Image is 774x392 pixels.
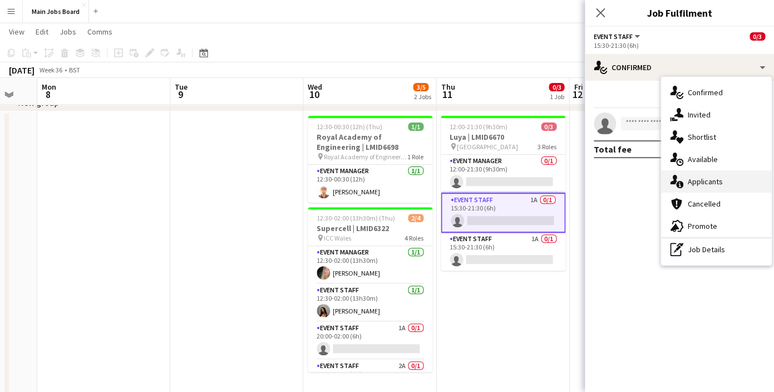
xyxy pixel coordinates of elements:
span: Week 36 [37,66,65,74]
h3: Royal Academy of Engineering | LMID6698 [308,132,432,152]
span: 12:30-02:00 (13h30m) (Thu) [317,214,395,222]
span: 2/4 [408,214,423,222]
div: Promote [661,215,771,237]
div: [DATE] [9,65,34,76]
div: Total fee [594,144,632,155]
span: 12:00-21:30 (9h30m) [450,122,507,131]
span: Thu [441,82,455,92]
span: Fri [574,82,583,92]
span: 1/1 [408,122,423,131]
div: Confirmed [585,54,774,81]
h3: Supercell | LMID6322 [308,223,432,233]
div: Job Details [661,238,771,261]
span: Edit [36,27,48,37]
span: 0/3 [549,83,564,91]
span: Tue [175,82,188,92]
div: 2 Jobs [413,92,431,101]
div: BST [69,66,80,74]
a: Jobs [55,24,81,39]
span: Jobs [60,27,76,37]
div: Available [661,148,771,170]
app-job-card: 12:30-02:00 (13h30m) (Thu)2/4Supercell | LMID6322 ICC Wales4 RolesEvent Manager1/112:30-02:00 (13... [308,207,432,372]
button: Event Staff [594,32,642,41]
span: 12:30-00:30 (12h) (Thu) [317,122,382,131]
app-card-role: Event Staff1A0/115:30-21:30 (6h) [441,233,565,271]
span: Royal Academy of Engineering, [PERSON_NAME][GEOGRAPHIC_DATA] [324,153,407,161]
button: Main Jobs Board [23,1,89,22]
app-card-role: Event Manager0/112:00-21:30 (9h30m) [441,155,565,193]
span: 12 [572,88,583,101]
span: ICC Wales [324,234,351,242]
app-card-role: Event Manager1/112:30-02:00 (13h30m)[PERSON_NAME] [308,246,432,284]
span: [GEOGRAPHIC_DATA] [457,143,518,151]
div: Invited [661,104,771,126]
span: 8 [40,88,56,101]
span: 11 [439,88,455,101]
app-card-role: Event Manager1/112:30-00:30 (12h)[PERSON_NAME] [308,165,432,203]
h3: Luya | LMID6670 [441,132,565,142]
span: 0/3 [750,32,765,41]
div: Confirmed [661,81,771,104]
div: 1 Job [549,92,564,101]
span: Comms [87,27,112,37]
span: 1 Role [407,153,423,161]
span: 9 [173,88,188,101]
span: 0/3 [541,122,556,131]
span: Mon [42,82,56,92]
span: View [9,27,24,37]
a: Edit [31,24,53,39]
span: 10 [306,88,322,101]
app-job-card: 12:00-21:30 (9h30m)0/3Luya | LMID6670 [GEOGRAPHIC_DATA]3 RolesEvent Manager0/112:00-21:30 (9h30m)... [441,116,565,271]
span: Event Staff [594,32,633,41]
a: View [4,24,29,39]
span: 3 Roles [538,143,556,151]
span: 3/5 [413,83,428,91]
div: Shortlist [661,126,771,148]
span: Wed [308,82,322,92]
app-card-role: Event Staff1/112:30-02:00 (13h30m)[PERSON_NAME] [308,284,432,322]
a: Comms [83,24,117,39]
h3: Job Fulfilment [585,6,774,20]
app-card-role: Event Staff1A0/120:00-02:00 (6h) [308,322,432,360]
app-card-role: Event Staff1A0/115:30-21:30 (6h) [441,193,565,233]
app-job-card: 12:30-00:30 (12h) (Thu)1/1Royal Academy of Engineering | LMID6698 Royal Academy of Engineering, [... [308,116,432,203]
div: 15:30-21:30 (6h) [594,41,765,50]
div: Applicants [661,170,771,193]
div: Cancelled [661,193,771,215]
span: 4 Roles [405,234,423,242]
